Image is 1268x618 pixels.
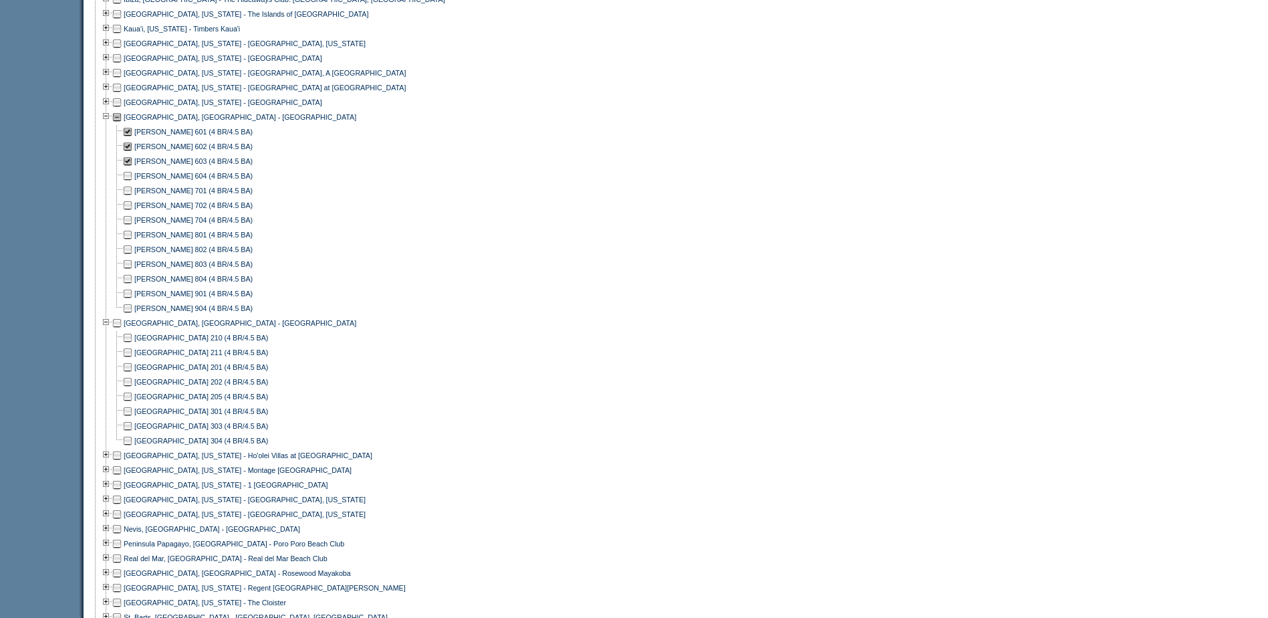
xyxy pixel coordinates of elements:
a: Peninsula Papagayo, [GEOGRAPHIC_DATA] - Poro Poro Beach Club [124,540,344,548]
a: [PERSON_NAME] 704 (4 BR/4.5 BA) [134,216,253,224]
a: [GEOGRAPHIC_DATA], [GEOGRAPHIC_DATA] - [GEOGRAPHIC_DATA] [124,319,356,327]
a: [GEOGRAPHIC_DATA], [US_STATE] - [GEOGRAPHIC_DATA], [US_STATE] [124,39,366,47]
a: Kaua'i, [US_STATE] - Timbers Kaua'i [124,25,240,33]
a: [PERSON_NAME] 804 (4 BR/4.5 BA) [134,275,253,283]
a: [PERSON_NAME] 702 (4 BR/4.5 BA) [134,201,253,209]
a: [GEOGRAPHIC_DATA], [US_STATE] - [GEOGRAPHIC_DATA] [124,98,322,106]
a: [GEOGRAPHIC_DATA], [GEOGRAPHIC_DATA] - Rosewood Mayakoba [124,569,351,577]
a: [PERSON_NAME] 602 (4 BR/4.5 BA) [134,142,253,150]
a: [GEOGRAPHIC_DATA], [US_STATE] - Regent [GEOGRAPHIC_DATA][PERSON_NAME] [124,584,406,592]
a: [GEOGRAPHIC_DATA] 301 (4 BR/4.5 BA) [134,407,268,415]
a: [GEOGRAPHIC_DATA] 211 (4 BR/4.5 BA) [134,348,268,356]
a: [GEOGRAPHIC_DATA] 304 (4 BR/4.5 BA) [134,437,268,445]
a: [GEOGRAPHIC_DATA] 202 (4 BR/4.5 BA) [134,378,268,386]
a: [GEOGRAPHIC_DATA] 201 (4 BR/4.5 BA) [134,363,268,371]
a: [GEOGRAPHIC_DATA] 205 (4 BR/4.5 BA) [134,393,268,401]
a: [PERSON_NAME] 604 (4 BR/4.5 BA) [134,172,253,180]
a: [PERSON_NAME] 801 (4 BR/4.5 BA) [134,231,253,239]
a: [GEOGRAPHIC_DATA], [US_STATE] - 1 [GEOGRAPHIC_DATA] [124,481,328,489]
a: [GEOGRAPHIC_DATA], [US_STATE] - [GEOGRAPHIC_DATA], A [GEOGRAPHIC_DATA] [124,69,406,77]
a: [GEOGRAPHIC_DATA], [US_STATE] - The Islands of [GEOGRAPHIC_DATA] [124,10,368,18]
a: [PERSON_NAME] 803 (4 BR/4.5 BA) [134,260,253,268]
a: [PERSON_NAME] 701 (4 BR/4.5 BA) [134,187,253,195]
a: [GEOGRAPHIC_DATA], [US_STATE] - Ho'olei Villas at [GEOGRAPHIC_DATA] [124,451,372,459]
a: [GEOGRAPHIC_DATA], [US_STATE] - [GEOGRAPHIC_DATA], [US_STATE] [124,510,366,518]
a: [GEOGRAPHIC_DATA] 210 (4 BR/4.5 BA) [134,334,268,342]
a: [GEOGRAPHIC_DATA] 303 (4 BR/4.5 BA) [134,422,268,430]
a: [GEOGRAPHIC_DATA], [US_STATE] - Montage [GEOGRAPHIC_DATA] [124,466,352,474]
a: [PERSON_NAME] 802 (4 BR/4.5 BA) [134,245,253,253]
a: [PERSON_NAME] 601 (4 BR/4.5 BA) [134,128,253,136]
a: [PERSON_NAME] 603 (4 BR/4.5 BA) [134,157,253,165]
a: [GEOGRAPHIC_DATA], [US_STATE] - [GEOGRAPHIC_DATA] [124,54,322,62]
a: [GEOGRAPHIC_DATA], [US_STATE] - [GEOGRAPHIC_DATA] at [GEOGRAPHIC_DATA] [124,84,406,92]
a: Real del Mar, [GEOGRAPHIC_DATA] - Real del Mar Beach Club [124,554,328,562]
a: [GEOGRAPHIC_DATA], [US_STATE] - The Cloister [124,599,286,607]
a: [PERSON_NAME] 901 (4 BR/4.5 BA) [134,290,253,298]
a: [GEOGRAPHIC_DATA], [US_STATE] - [GEOGRAPHIC_DATA], [US_STATE] [124,496,366,504]
a: [GEOGRAPHIC_DATA], [GEOGRAPHIC_DATA] - [GEOGRAPHIC_DATA] [124,113,356,121]
a: [PERSON_NAME] 904 (4 BR/4.5 BA) [134,304,253,312]
a: Nevis, [GEOGRAPHIC_DATA] - [GEOGRAPHIC_DATA] [124,525,300,533]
